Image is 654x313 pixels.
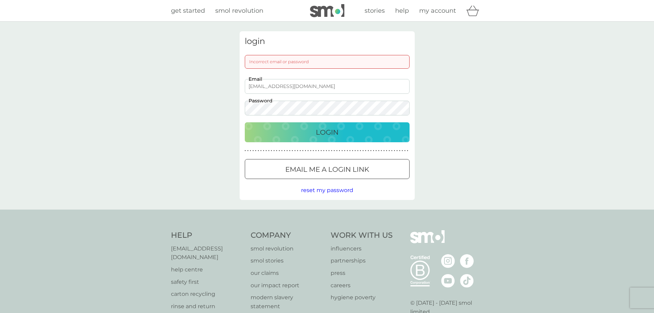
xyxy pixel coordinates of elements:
[370,149,372,153] p: ●
[331,230,393,241] h4: Work With Us
[407,149,408,153] p: ●
[410,230,445,254] img: smol
[315,149,317,153] p: ●
[339,149,340,153] p: ●
[287,149,288,153] p: ●
[292,149,293,153] p: ●
[419,6,456,16] a: my account
[365,6,385,16] a: stories
[466,4,483,18] div: basket
[260,149,262,153] p: ●
[399,149,400,153] p: ●
[383,149,385,153] p: ●
[331,281,393,290] p: careers
[360,149,361,153] p: ●
[357,149,358,153] p: ●
[171,302,244,311] a: rinse and return
[395,6,409,16] a: help
[347,149,348,153] p: ●
[310,4,344,17] img: smol
[305,149,306,153] p: ●
[301,187,353,193] span: reset my password
[331,149,332,153] p: ●
[279,149,280,153] p: ●
[313,149,314,153] p: ●
[215,6,263,16] a: smol revolution
[363,149,364,153] p: ●
[331,269,393,278] a: press
[263,149,264,153] p: ●
[251,256,324,265] a: smol stories
[258,149,259,153] p: ●
[321,149,322,153] p: ●
[397,149,398,153] p: ●
[171,265,244,274] a: help centre
[297,149,298,153] p: ●
[245,149,246,153] p: ●
[251,269,324,278] a: our claims
[251,244,324,253] a: smol revolution
[171,278,244,287] p: safety first
[245,36,410,46] h3: login
[378,149,379,153] p: ●
[171,244,244,262] a: [EMAIL_ADDRESS][DOMAIN_NAME]
[302,149,303,153] p: ●
[271,149,272,153] p: ●
[389,149,390,153] p: ●
[250,149,251,153] p: ●
[402,149,403,153] p: ●
[268,149,269,153] p: ●
[251,230,324,241] h4: Company
[310,149,311,153] p: ●
[251,281,324,290] a: our impact report
[334,149,335,153] p: ●
[251,293,324,311] a: modern slavery statement
[171,290,244,299] a: carton recycling
[323,149,324,153] p: ●
[373,149,374,153] p: ●
[276,149,277,153] p: ●
[245,55,410,69] div: Incorrect email or password
[171,230,244,241] h4: Help
[284,149,285,153] p: ●
[441,274,455,288] img: visit the smol Youtube page
[394,149,395,153] p: ●
[171,6,205,16] a: get started
[441,254,455,268] img: visit the smol Instagram page
[300,149,301,153] p: ●
[326,149,327,153] p: ●
[365,7,385,14] span: stories
[460,274,474,288] img: visit the smol Tiktok page
[247,149,249,153] p: ●
[404,149,406,153] p: ●
[252,149,254,153] p: ●
[308,149,309,153] p: ●
[316,127,339,138] p: Login
[281,149,283,153] p: ●
[266,149,267,153] p: ●
[331,293,393,302] a: hygiene poverty
[355,149,356,153] p: ●
[391,149,393,153] p: ●
[331,256,393,265] a: partnerships
[365,149,366,153] p: ●
[273,149,275,153] p: ●
[386,149,387,153] p: ●
[245,159,410,179] button: Email me a login link
[289,149,290,153] p: ●
[395,7,409,14] span: help
[255,149,256,153] p: ●
[294,149,296,153] p: ●
[336,149,337,153] p: ●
